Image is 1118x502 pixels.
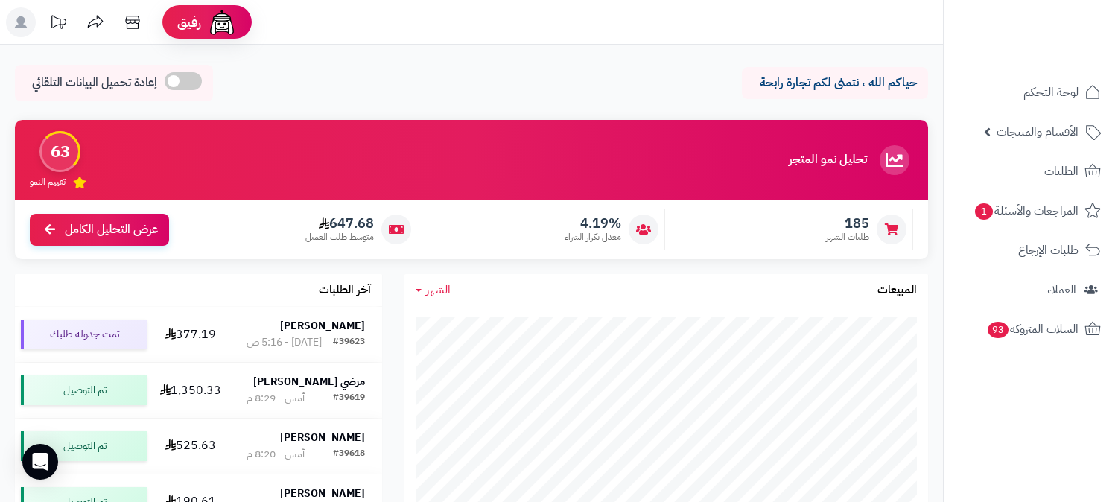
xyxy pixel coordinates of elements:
strong: [PERSON_NAME] [280,486,365,501]
span: 647.68 [305,215,374,232]
td: 377.19 [153,307,229,362]
span: السلات المتروكة [986,319,1079,340]
div: #39618 [333,447,365,462]
img: ai-face.png [207,7,237,37]
span: 4.19% [565,215,621,232]
span: الطلبات [1044,161,1079,182]
td: 1,350.33 [153,363,229,418]
strong: مرضي [PERSON_NAME] [253,374,365,390]
span: المراجعات والأسئلة [974,200,1079,221]
div: تم التوصيل [21,431,147,461]
span: 185 [826,215,869,232]
a: الشهر [416,282,451,299]
a: لوحة التحكم [953,74,1109,110]
td: 525.63 [153,419,229,474]
span: الأقسام والمنتجات [997,121,1079,142]
h3: آخر الطلبات [319,284,371,297]
div: [DATE] - 5:16 ص [247,335,322,350]
a: الطلبات [953,153,1109,189]
span: معدل تكرار الشراء [565,231,621,244]
a: طلبات الإرجاع [953,232,1109,268]
span: طلبات الشهر [826,231,869,244]
div: أمس - 8:20 م [247,447,305,462]
div: #39619 [333,391,365,406]
div: #39623 [333,335,365,350]
div: أمس - 8:29 م [247,391,305,406]
div: تمت جدولة طلبك [21,320,147,349]
a: السلات المتروكة93 [953,311,1109,347]
span: 1 [975,203,993,220]
a: عرض التحليل الكامل [30,214,169,246]
p: حياكم الله ، نتمنى لكم تجارة رابحة [753,74,917,92]
span: رفيق [177,13,201,31]
span: لوحة التحكم [1023,82,1079,103]
div: Open Intercom Messenger [22,444,58,480]
h3: تحليل نمو المتجر [789,153,867,167]
span: 93 [988,322,1009,338]
span: عرض التحليل الكامل [65,221,158,238]
a: تحديثات المنصة [39,7,77,41]
span: العملاء [1047,279,1076,300]
span: تقييم النمو [30,176,66,188]
span: الشهر [426,281,451,299]
a: العملاء [953,272,1109,308]
strong: [PERSON_NAME] [280,318,365,334]
div: تم التوصيل [21,375,147,405]
span: متوسط طلب العميل [305,231,374,244]
span: طلبات الإرجاع [1018,240,1079,261]
span: إعادة تحميل البيانات التلقائي [32,74,157,92]
a: المراجعات والأسئلة1 [953,193,1109,229]
h3: المبيعات [877,284,917,297]
strong: [PERSON_NAME] [280,430,365,445]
